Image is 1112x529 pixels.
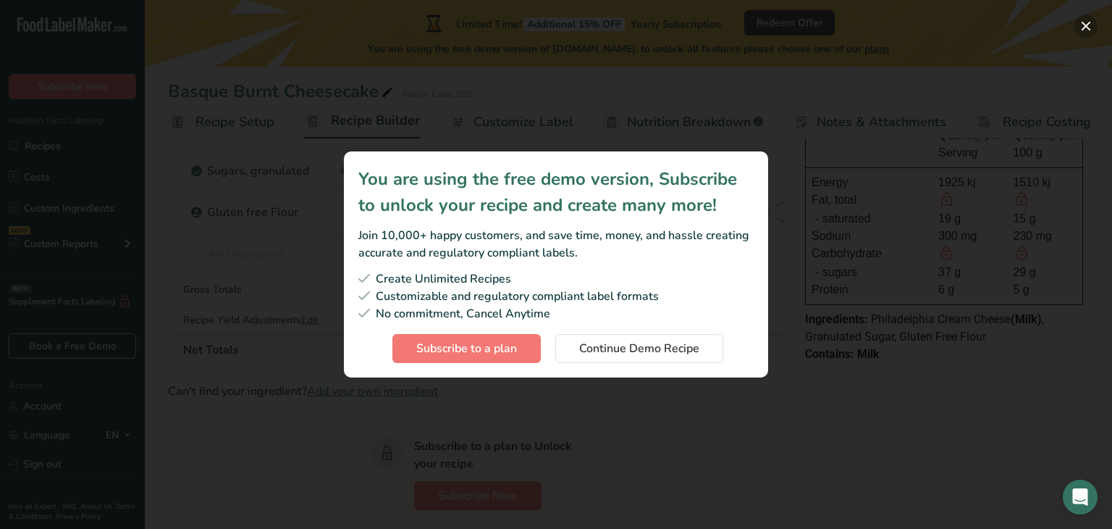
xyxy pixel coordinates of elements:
div: Customizable and regulatory compliant label formats [358,288,754,305]
div: You are using the free demo version, Subscribe to unlock your recipe and create many more! [358,166,754,218]
div: No commitment, Cancel Anytime [358,305,754,322]
button: Subscribe to a plan [392,334,541,363]
span: Continue Demo Recipe [579,340,699,357]
button: Continue Demo Recipe [555,334,723,363]
span: Subscribe to a plan [416,340,517,357]
div: Open Intercom Messenger [1063,480,1098,515]
div: Create Unlimited Recipes [358,270,754,288]
div: Join 10,000+ happy customers, and save time, money, and hassle creating accurate and regulatory c... [358,227,754,262]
